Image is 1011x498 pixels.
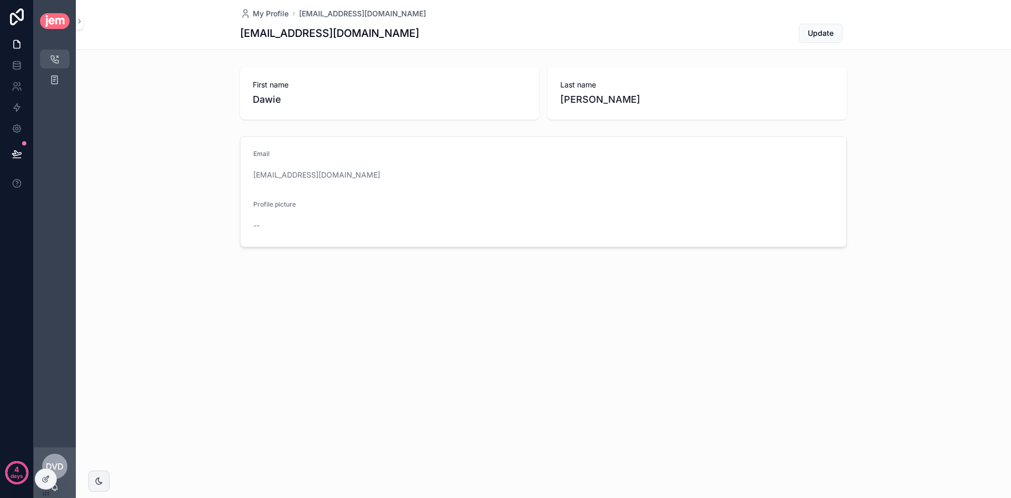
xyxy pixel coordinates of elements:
span: Dvd [46,460,64,473]
div: scrollable content [34,42,76,103]
span: Profile picture [253,200,296,208]
span: [PERSON_NAME] [560,92,834,107]
span: Last name [560,80,834,90]
p: 4 [14,464,19,475]
span: My Profile [253,8,289,19]
span: First name [253,80,527,90]
img: App logo [40,13,70,28]
p: days [11,468,23,483]
a: [EMAIL_ADDRESS][DOMAIN_NAME] [253,170,380,180]
button: Update [799,24,843,43]
span: Email [253,150,270,158]
span: Update [808,28,834,38]
a: [EMAIL_ADDRESS][DOMAIN_NAME] [299,8,426,19]
span: -- [253,220,260,231]
h1: [EMAIL_ADDRESS][DOMAIN_NAME] [240,26,419,41]
span: Dawie [253,92,527,107]
a: My Profile [240,8,289,19]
